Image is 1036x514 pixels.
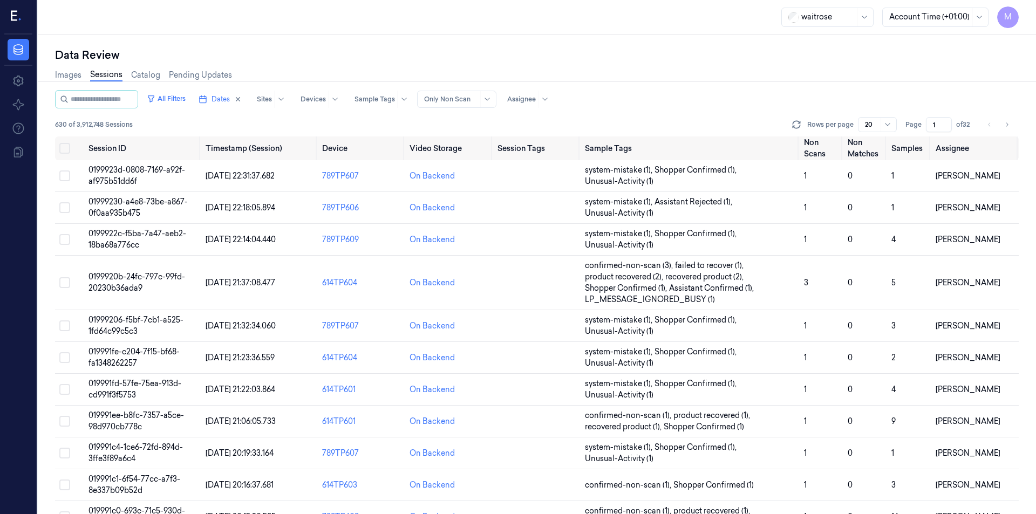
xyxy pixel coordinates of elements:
span: Unusual-Activity (1) [585,176,653,187]
span: 0 [848,448,853,458]
span: 2 [891,353,896,362]
span: [DATE] 21:37:08.477 [206,278,275,287]
button: Dates [194,91,246,108]
span: 01999206-f5bf-7cb1-a525-1fd64c99c5c3 [88,315,183,336]
div: On Backend [410,448,455,459]
span: 1 [804,203,807,213]
th: Non Scans [800,136,843,160]
span: 1 [804,353,807,362]
span: system-mistake (1) , [585,228,655,239]
span: system-mistake (1) , [585,165,655,176]
button: Select row [59,448,70,458]
span: 3 [891,321,896,331]
div: On Backend [410,416,455,427]
a: Images [55,70,81,81]
span: 630 of 3,912,748 Sessions [55,120,133,129]
th: Device [318,136,405,160]
button: Select row [59,202,70,213]
span: [PERSON_NAME] [936,448,1000,458]
span: Shopper Confirmed (1) , [655,442,739,453]
button: All Filters [142,90,190,107]
span: 9 [891,416,896,426]
span: Page [905,120,922,129]
div: 614TP603 [322,479,401,491]
div: 789TP607 [322,170,401,182]
span: recovered product (1) , [585,421,664,433]
span: system-mistake (1) , [585,196,655,208]
span: Assistant Confirmed (1) , [669,283,756,294]
span: [PERSON_NAME] [936,235,1000,244]
span: 1 [891,448,894,458]
span: Unusual-Activity (1) [585,453,653,464]
span: 0 [848,203,853,213]
div: 614TP604 [322,277,401,289]
a: Sessions [90,69,122,81]
span: 3 [804,278,808,287]
span: 01999230-a4e8-73be-a867-0f0aa935b475 [88,197,188,218]
span: system-mistake (1) , [585,378,655,389]
span: 1 [804,321,807,331]
a: Pending Updates [169,70,232,81]
span: Shopper Confirmed (1) [673,479,754,491]
button: Select row [59,170,70,181]
span: confirmed-non-scan (1) , [585,410,673,421]
span: 0 [848,353,853,362]
span: confirmed-non-scan (3) , [585,260,675,271]
span: 0 [848,480,853,490]
span: [PERSON_NAME] [936,480,1000,490]
span: 5 [891,278,896,287]
span: Unusual-Activity (1) [585,358,653,369]
span: system-mistake (1) , [585,346,655,358]
span: 019991c4-1ce6-72fd-894d-3ffe3f89a6c4 [88,442,183,463]
span: product recovered (1) , [673,410,752,421]
span: Shopper Confirmed (1) , [655,378,739,389]
span: [DATE] 21:22:03.864 [206,385,275,394]
span: 1 [891,203,894,213]
button: Select row [59,320,70,331]
nav: pagination [982,117,1014,132]
div: Data Review [55,47,1019,63]
span: Shopper Confirmed (1) [664,421,744,433]
span: Dates [212,94,230,104]
span: [DATE] 22:31:37.682 [206,171,275,181]
span: system-mistake (1) , [585,442,655,453]
span: product recovered (2) , [585,271,665,283]
div: On Backend [410,277,455,289]
div: On Backend [410,234,455,245]
span: 0 [848,385,853,394]
span: 1 [804,416,807,426]
th: Video Storage [405,136,493,160]
th: Session ID [84,136,201,160]
th: Sample Tags [581,136,800,160]
span: [PERSON_NAME] [936,203,1000,213]
div: 789TP607 [322,448,401,459]
div: On Backend [410,202,455,214]
span: 1 [804,385,807,394]
span: failed to recover (1) , [675,260,746,271]
button: Select row [59,416,70,427]
span: 0199922c-f5ba-7a47-aeb2-18ba68a776cc [88,229,186,250]
span: Shopper Confirmed (1) , [655,165,739,176]
span: Shopper Confirmed (1) , [585,283,669,294]
div: On Backend [410,352,455,364]
span: [DATE] 22:18:05.894 [206,203,275,213]
span: 4 [891,385,896,394]
div: 614TP601 [322,416,401,427]
div: 789TP606 [322,202,401,214]
span: Unusual-Activity (1) [585,326,653,337]
div: 789TP607 [322,320,401,332]
span: 0 [848,278,853,287]
th: Timestamp (Session) [201,136,318,160]
div: On Backend [410,170,455,182]
th: Assignee [931,136,1019,160]
button: Select row [59,384,70,395]
div: On Backend [410,384,455,395]
span: 4 [891,235,896,244]
button: M [997,6,1019,28]
span: Shopper Confirmed (1) , [655,346,739,358]
button: Go to next page [999,117,1014,132]
span: Assistant Rejected (1) , [655,196,734,208]
span: 1 [804,171,807,181]
span: 1 [804,235,807,244]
